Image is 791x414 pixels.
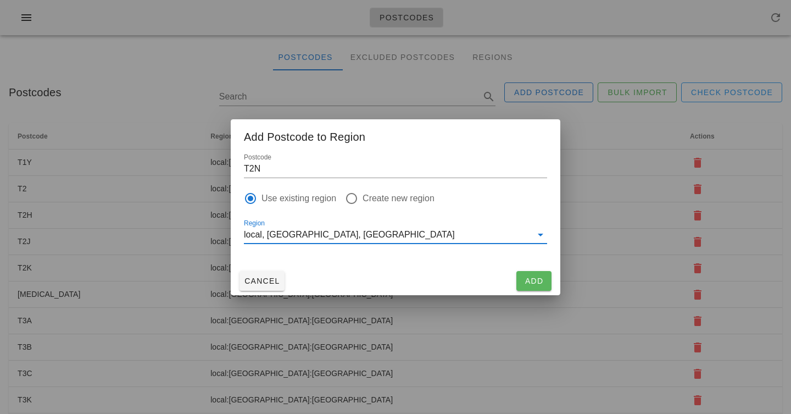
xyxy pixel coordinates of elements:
label: Use existing region [261,193,336,204]
button: Add [516,271,552,291]
label: Postcode [244,153,271,162]
span: Add [521,277,547,285]
button: Cancel [239,271,285,291]
span: Cancel [244,277,280,285]
div: local, [GEOGRAPHIC_DATA], [GEOGRAPHIC_DATA] [244,230,455,240]
div: Add Postcode to Region [231,119,560,151]
label: Create new region [363,193,435,204]
div: Regionlocal, [GEOGRAPHIC_DATA], [GEOGRAPHIC_DATA] [244,226,547,244]
label: Region [244,219,265,228]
